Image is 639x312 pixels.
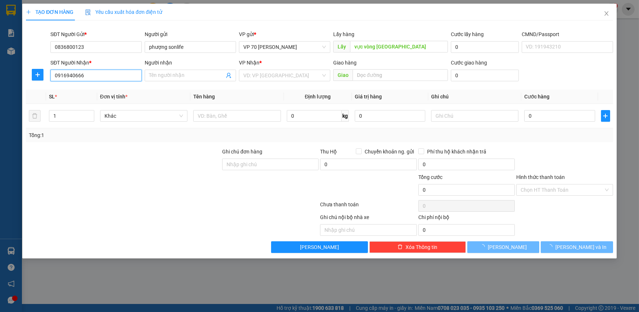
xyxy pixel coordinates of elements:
[32,69,43,81] button: plus
[596,4,617,24] button: Close
[451,60,487,66] label: Cước giao hàng
[541,241,613,253] button: [PERSON_NAME] và In
[239,60,259,66] span: VP Nhận
[467,241,539,253] button: [PERSON_NAME]
[547,244,555,249] span: loading
[50,59,142,67] div: SĐT Người Nhận
[555,243,606,251] span: [PERSON_NAME] và In
[226,73,232,78] span: user-add
[355,94,382,100] span: Giá trị hàng
[85,9,91,15] img: icon
[26,9,73,15] span: TẠO ĐƠN HÀNG
[369,241,466,253] button: deleteXóa Thông tin
[100,94,128,100] span: Đơn vị tính
[522,30,613,38] div: CMND/Passport
[424,148,489,156] span: Phí thu hộ khách nhận trả
[145,59,236,67] div: Người nhận
[516,174,565,180] label: Hình thức thanh toán
[333,60,357,66] span: Giao hàng
[104,110,183,121] span: Khác
[480,244,488,249] span: loading
[32,72,43,78] span: plus
[406,243,437,251] span: Xóa Thông tin
[451,70,518,81] input: Cước giao hàng
[601,113,610,119] span: plus
[300,243,339,251] span: [PERSON_NAME]
[222,149,262,155] label: Ghi chú đơn hàng
[428,90,522,104] th: Ghi chú
[604,11,609,16] span: close
[49,18,61,23] span: [DATE]
[222,159,319,170] input: Ghi chú đơn hàng
[305,94,331,100] span: Định lượng
[355,110,425,122] input: 0
[320,213,417,224] div: Ghi chú nội bộ nhà xe
[601,110,610,122] button: plus
[271,241,368,253] button: [PERSON_NAME]
[524,94,549,100] span: Cước hàng
[451,41,518,53] input: Cước lấy hàng
[6,24,104,38] span: VPNH1508250046
[451,31,484,37] label: Cước lấy hàng
[320,224,417,236] input: Nhập ghi chú
[320,149,337,155] span: Thu Hộ
[398,244,403,250] span: delete
[342,110,349,122] span: kg
[50,30,142,38] div: SĐT Người Gửi
[10,3,99,17] span: [PERSON_NAME]
[49,94,55,100] span: SL
[431,110,519,122] input: Ghi Chú
[26,9,31,15] span: plus
[333,41,350,52] span: Lấy
[362,148,417,156] span: Chuyển khoản ng. gửi
[350,41,448,52] input: Dọc đường
[243,42,326,52] span: VP 70 Nguyễn Hoàng
[193,110,281,122] input: VD: Bàn, Ghế
[320,200,418,213] div: Chưa thanh toán
[353,69,448,81] input: Dọc đường
[418,213,515,224] div: Chi phí nội bộ
[193,94,215,100] span: Tên hàng
[29,131,247,139] div: Tổng: 1
[488,243,527,251] span: [PERSON_NAME]
[333,69,353,81] span: Giao
[85,9,162,15] span: Yêu cầu xuất hóa đơn điện tử
[333,31,354,37] span: Lấy hàng
[239,30,330,38] div: VP gửi
[29,110,41,122] button: delete
[418,174,442,180] span: Tổng cước
[145,30,236,38] div: Người gửi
